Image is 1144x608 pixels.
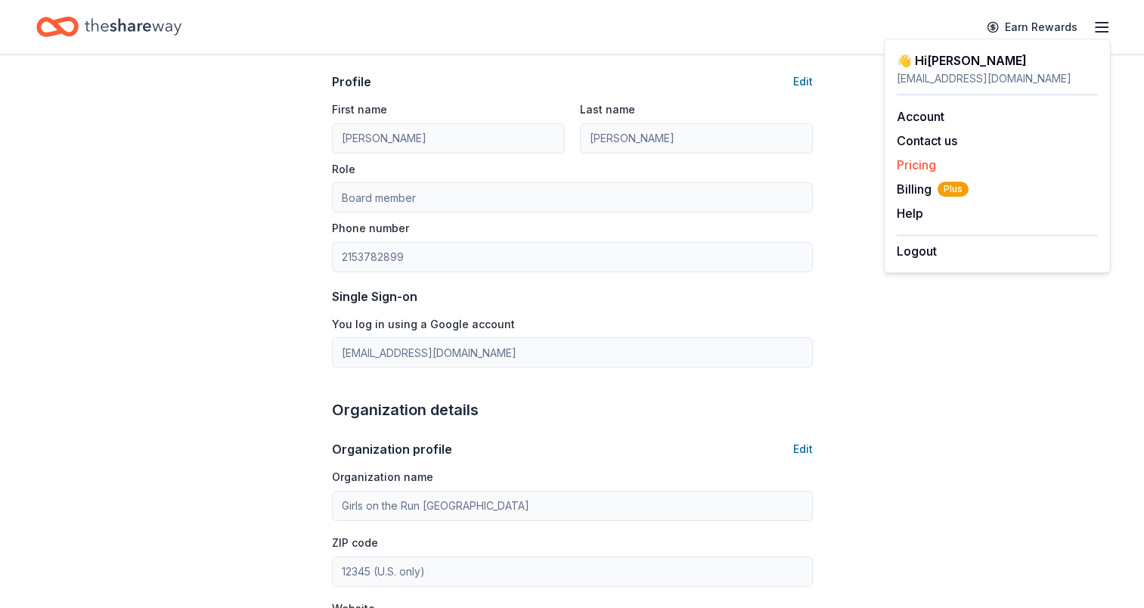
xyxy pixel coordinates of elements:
label: Last name [580,102,635,117]
label: Organization name [332,470,433,485]
label: Role [332,162,355,177]
label: ZIP code [332,535,378,551]
button: Help [897,204,923,222]
button: Contact us [897,132,957,150]
div: Organization profile [332,440,452,458]
button: Edit [793,440,813,458]
label: You log in using a Google account [332,317,515,332]
button: BillingPlus [897,180,969,198]
a: Earn Rewards [978,14,1087,41]
div: Profile [332,73,371,91]
a: Pricing [897,157,936,172]
span: Billing [897,180,969,198]
div: 👋 Hi [PERSON_NAME] [897,51,1098,70]
a: Account [897,109,944,124]
button: Edit [793,73,813,91]
button: Logout [897,242,937,260]
div: Organization details [332,398,813,422]
span: Plus [938,181,969,197]
div: [EMAIL_ADDRESS][DOMAIN_NAME] [897,70,1098,88]
input: 12345 (U.S. only) [332,557,813,587]
a: Home [36,9,181,45]
div: Single Sign-on [332,287,813,306]
label: First name [332,102,387,117]
label: Phone number [332,221,409,236]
